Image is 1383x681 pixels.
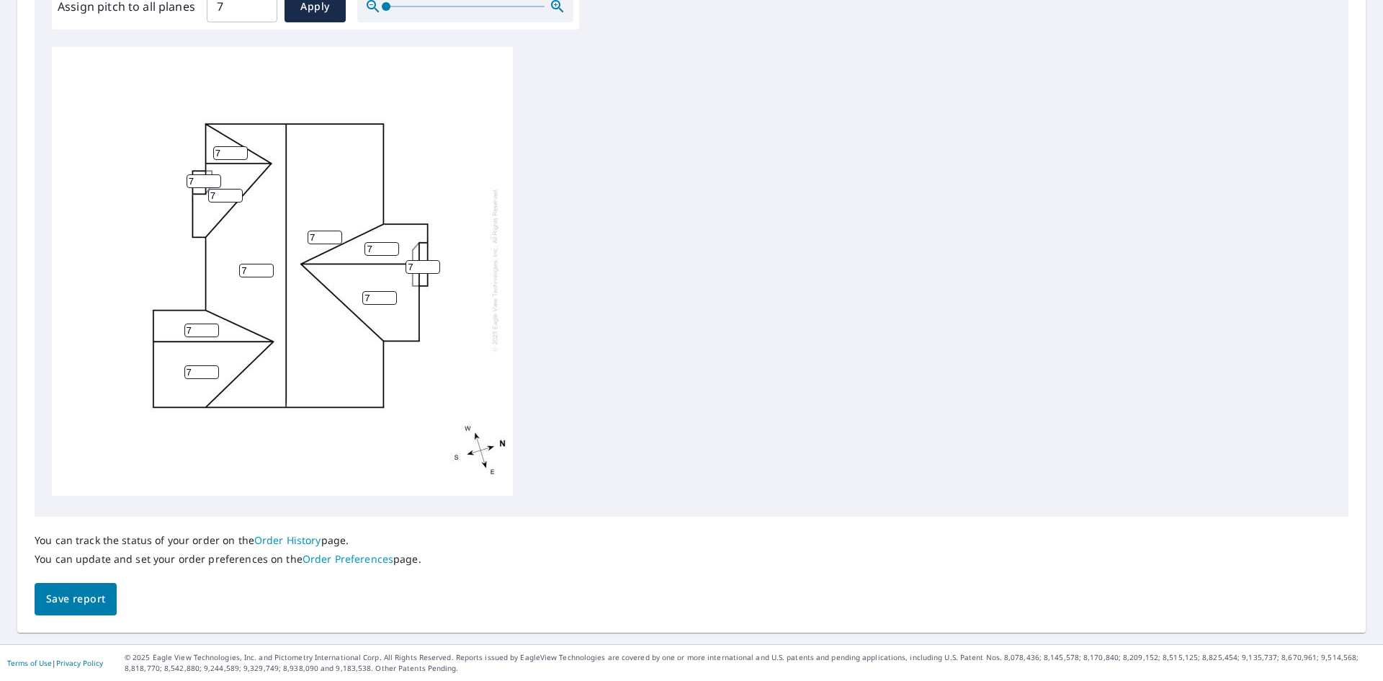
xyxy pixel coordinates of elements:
a: Privacy Policy [56,658,103,668]
button: Save report [35,583,117,615]
a: Terms of Use [7,658,52,668]
a: Order Preferences [303,552,393,566]
span: Save report [46,590,105,608]
p: | [7,659,103,667]
p: You can update and set your order preferences on the page. [35,553,421,566]
p: © 2025 Eagle View Technologies, Inc. and Pictometry International Corp. All Rights Reserved. Repo... [125,652,1376,674]
p: You can track the status of your order on the page. [35,534,421,547]
a: Order History [254,533,321,547]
